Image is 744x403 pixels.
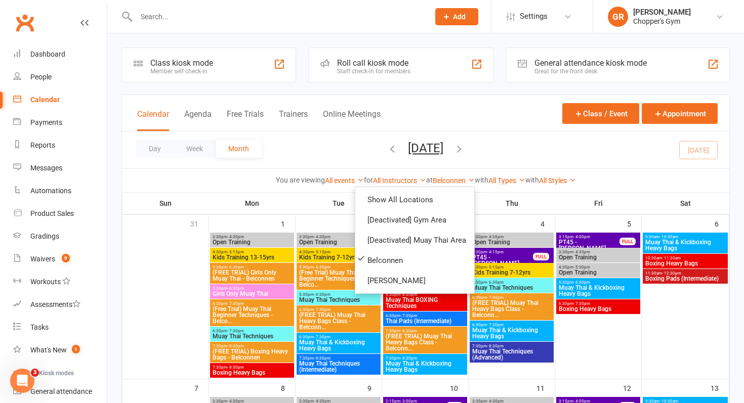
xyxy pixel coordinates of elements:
button: Class / Event [562,103,639,124]
span: Open Training [558,270,638,276]
span: 7:30pm [385,356,465,361]
a: Belconnen [433,176,475,185]
div: Calendar [30,96,60,104]
span: - 12:30pm [662,271,681,276]
span: - 7:30pm [227,301,244,306]
span: Muay Thai BOXING Techniques [385,297,465,309]
button: Week [174,140,216,158]
span: 6:30pm [558,301,638,306]
button: Online Meetings [323,109,381,131]
span: 7:30pm [212,365,292,370]
div: Staff check-in for members [337,68,410,75]
div: 4 [541,215,555,232]
span: - 8:30pm [400,329,417,333]
button: Calendar [137,109,169,131]
div: Assessments [30,300,80,308]
span: - 8:30pm [314,356,330,361]
span: (Free Trial) Muay Thai Beginner Techniques - Belco... [212,306,292,324]
span: Muay Thai & Kickboxing Heavy Bags [645,239,726,251]
div: 1 [281,215,295,232]
span: 5:30pm [385,292,465,297]
span: Add [453,13,466,21]
div: Automations [30,187,71,195]
span: 9:30am [645,235,726,239]
button: Appointment [642,103,718,124]
span: Girls Only Muay Thai [212,291,292,297]
span: 6:30pm [472,295,552,300]
a: Belconnen [355,250,474,271]
div: Dashboard [30,50,65,58]
div: 5 [627,215,641,232]
span: - 6:30pm [573,280,590,285]
a: Gradings [13,225,107,248]
div: Workouts [30,278,61,286]
a: [Deactivated] Muay Thai Area [355,230,474,250]
span: (FREE TRIAL) Muay Thai Heavy Bags Class - Belconn... [299,312,379,330]
a: [PERSON_NAME] [355,271,474,291]
th: Tue [296,193,382,214]
span: Kids Training 7-12yrs [299,254,379,260]
div: Member self check-in [150,68,213,75]
iframe: Intercom live chat [10,369,34,393]
span: - 7:30pm [227,329,244,333]
div: GR [608,7,628,27]
span: 3:30pm [299,235,379,239]
span: - 6:30pm [227,286,244,291]
span: 6:30pm [385,314,465,318]
span: - 11:30am [662,256,681,260]
span: - 7:30pm [487,323,504,327]
a: General attendance kiosk mode [13,380,107,403]
span: 11:30am [645,271,726,276]
a: Dashboard [13,43,107,66]
th: Sat [642,193,729,214]
div: 10 [450,379,468,396]
div: General attendance [30,387,92,395]
span: - 8:30pm [227,365,244,370]
span: (FREE TRIAL) Boxing Heavy Bags - Belconnen [212,348,292,361]
div: [PERSON_NAME] [633,8,691,17]
a: Waivers 9 [13,248,107,271]
a: All events [325,176,364,185]
span: (FREE TRIAL) Muay Thai Heavy Bags Class - Belconn... [385,333,465,351]
div: Great for the front desk [534,68,647,75]
span: - 4:15pm [487,250,504,254]
div: 11 [536,379,555,396]
span: 5:30pm [212,286,292,291]
a: [Deactivated] Gym Area [355,210,474,230]
a: Reports [13,134,107,157]
div: Class kiosk mode [150,58,213,68]
span: Muay Thai & Kickboxing Heavy Bags [472,327,552,339]
span: - 4:30pm [227,235,244,239]
span: (FREE TRIAL) Girls Only Muay Thai - Belconnen [212,270,292,282]
span: - 7:30pm [314,307,330,312]
div: Gradings [30,232,59,240]
th: Mon [209,193,296,214]
span: 4:30pm [299,250,379,254]
span: 3:30pm [558,250,638,254]
strong: with [525,176,539,184]
span: 7:30pm [385,329,465,333]
span: - 5:15pm [314,250,330,254]
div: Payments [30,118,62,126]
div: Chopper's Gym [633,17,691,26]
div: 31 [190,215,209,232]
span: PT45 - [PERSON_NAME] [472,254,533,266]
span: - 6:30pm [314,265,330,270]
a: Payments [13,111,107,134]
span: 6:30pm [212,301,292,306]
span: 3:30pm [212,235,292,239]
span: Open Training [299,239,379,245]
div: FULL [533,253,549,260]
span: - 5:15pm [487,265,504,270]
a: Show All Locations [355,190,474,210]
div: 6 [715,215,729,232]
span: 4:30pm [212,250,292,254]
a: What's New1 [13,339,107,362]
a: Assessments [13,293,107,316]
span: - 8:30pm [227,344,244,348]
span: 10:30am [645,256,726,260]
span: 6:30pm [472,323,552,327]
div: Roll call kiosk mode [337,58,410,68]
strong: with [475,176,488,184]
strong: You are viewing [276,176,325,184]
